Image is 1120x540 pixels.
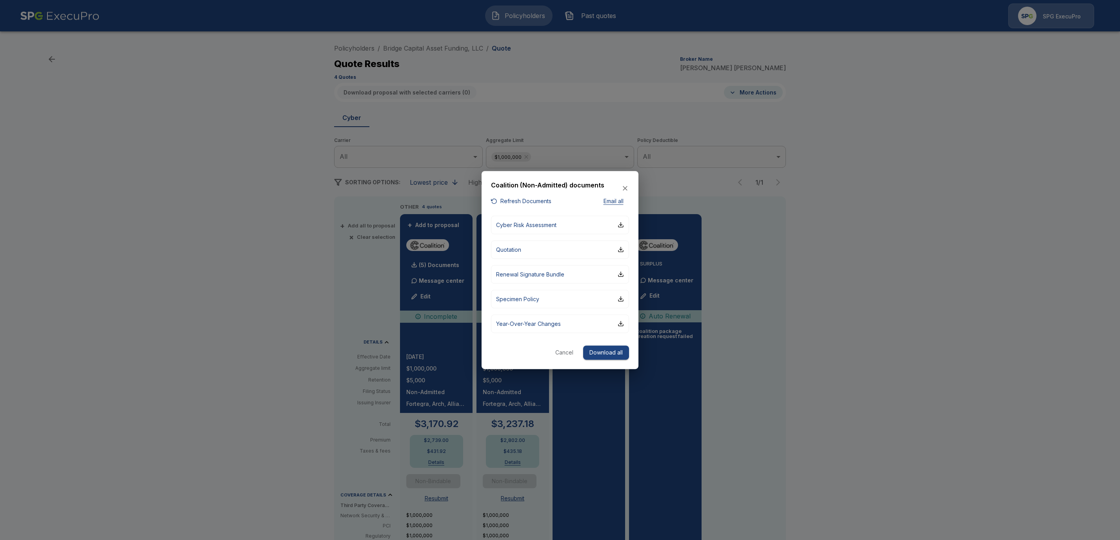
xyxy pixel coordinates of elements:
[496,221,556,229] p: Cyber Risk Assessment
[491,216,629,234] button: Cyber Risk Assessment
[491,290,629,308] button: Specimen Policy
[583,345,629,360] button: Download all
[496,245,521,254] p: Quotation
[491,315,629,333] button: Year-Over-Year Changes
[552,345,577,360] button: Cancel
[491,240,629,259] button: Quotation
[491,196,551,206] button: Refresh Documents
[491,265,629,284] button: Renewal Signature Bundle
[496,320,561,328] p: Year-Over-Year Changes
[496,295,539,303] p: Specimen Policy
[491,180,604,191] h6: Coalition (Non-Admitted) documents
[598,196,629,206] button: Email all
[496,270,564,278] p: Renewal Signature Bundle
